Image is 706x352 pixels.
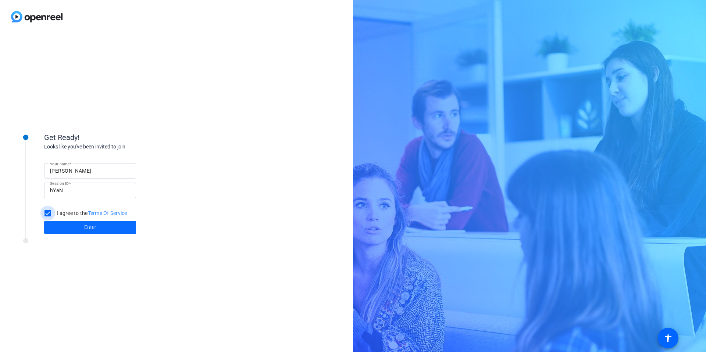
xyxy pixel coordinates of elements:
a: Terms Of Service [88,210,127,216]
label: I agree to the [55,209,127,217]
span: Enter [84,223,96,231]
button: Enter [44,221,136,234]
mat-label: Your name [50,162,69,166]
div: Looks like you've been invited to join [44,143,191,151]
mat-label: Session ID [50,181,69,186]
mat-icon: accessibility [664,334,673,342]
div: Get Ready! [44,132,191,143]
